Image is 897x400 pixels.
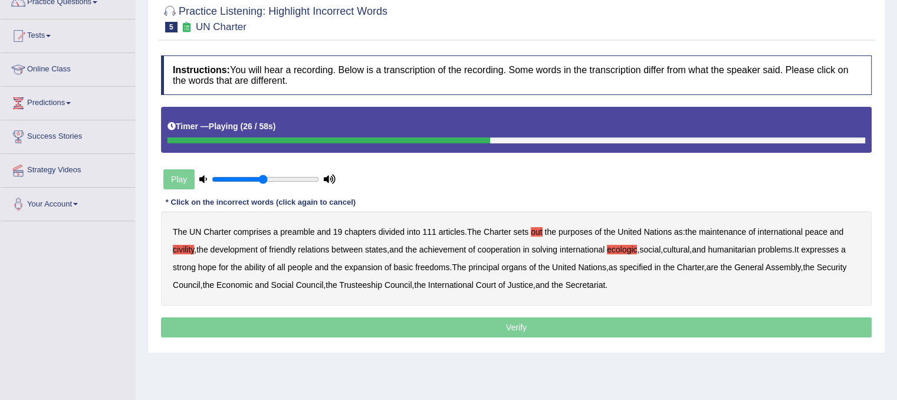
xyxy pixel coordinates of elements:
b: The [173,227,187,237]
b: specified [619,263,652,272]
b: articles [439,227,465,237]
b: Court [476,280,496,290]
b: principal [468,263,499,272]
b: cultural [663,245,689,254]
b: expresses [801,245,839,254]
a: Tests [1,19,135,49]
b: comprises [234,227,271,237]
b: all [277,263,285,272]
b: of [268,263,275,272]
b: achievement [419,245,466,254]
b: of [260,245,267,254]
b: of [594,227,602,237]
a: Strategy Videos [1,154,135,183]
b: ( [240,122,243,131]
b: The [452,263,466,272]
b: friendly [269,245,295,254]
b: and [535,280,549,290]
b: the [604,227,615,237]
b: International [428,280,474,290]
b: and [255,280,268,290]
b: Economic [216,280,252,290]
b: divided [379,227,405,237]
h4: You will hear a recording. Below is a transcription of the recording. Some words in the transcrip... [161,55,872,95]
b: United [552,263,576,272]
b: Charter [677,263,704,272]
b: the [551,280,563,290]
b: for [219,263,228,272]
b: into [407,227,420,237]
b: of [748,227,755,237]
b: UN [189,227,201,237]
small: UN Charter [196,21,247,32]
b: international [560,245,604,254]
b: and [692,245,705,254]
div: . : , , , , , . . , , , , , , , . [161,211,872,306]
b: preamble [280,227,314,237]
b: and [315,263,328,272]
b: 19 [333,227,343,237]
b: organs [501,263,527,272]
b: and [317,227,330,237]
b: the [203,280,214,290]
b: international [758,227,803,237]
a: Your Account [1,188,135,217]
b: a [273,227,278,237]
b: Instructions: [173,65,230,75]
b: expansion [344,263,382,272]
b: chapters [344,227,376,237]
b: 26 / 58s [243,122,273,131]
a: Predictions [1,87,135,116]
b: sets [514,227,529,237]
a: Success Stories [1,120,135,150]
b: as [674,227,683,237]
b: a [841,245,846,254]
b: General [734,263,764,272]
b: problems [758,245,792,254]
b: Trusteeship [339,280,382,290]
h2: Practice Listening: Highlight Incorrect Words [161,3,387,32]
b: out [531,227,542,237]
b: the [196,245,208,254]
b: freedoms [415,263,449,272]
b: Secretariat [566,280,606,290]
span: 5 [165,22,178,32]
b: the [231,263,242,272]
b: the [544,227,556,237]
b: people [288,263,313,272]
b: of [385,263,392,272]
h5: Timer — [167,122,275,131]
b: peace [805,227,827,237]
b: civility [173,245,194,254]
b: Charter [484,227,511,237]
b: Council [385,280,412,290]
b: Justice [507,280,533,290]
b: relations [298,245,329,254]
b: the [326,280,337,290]
b: Social [271,280,294,290]
b: basic [393,263,413,272]
b: the [721,263,732,272]
b: the [803,263,814,272]
b: the [663,263,674,272]
b: Nations [644,227,672,237]
a: Online Class [1,53,135,83]
b: United [617,227,641,237]
b: humanitarian [708,245,755,254]
b: as [609,263,617,272]
b: of [468,245,475,254]
b: and [389,245,403,254]
b: the [405,245,416,254]
b: It [794,245,799,254]
b: the [414,280,425,290]
b: cooperation [478,245,521,254]
b: Council [173,280,201,290]
b: ability [244,263,265,272]
b: of [498,280,505,290]
b: the [685,227,696,237]
b: of [529,263,536,272]
b: are [707,263,718,272]
b: 111 [422,227,436,237]
small: Exam occurring question [180,22,193,33]
b: strong [173,263,196,272]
